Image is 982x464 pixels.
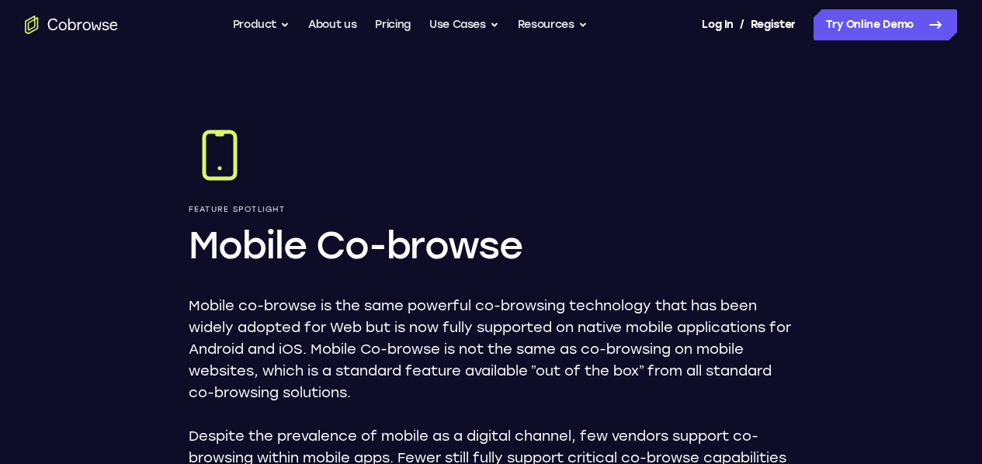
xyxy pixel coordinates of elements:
img: Mobile Co-browse [189,124,251,186]
a: About us [308,9,356,40]
a: Go to the home page [25,16,118,34]
a: Register [751,9,796,40]
a: Log In [702,9,733,40]
h1: Mobile Co-browse [189,220,794,270]
a: Try Online Demo [814,9,957,40]
button: Use Cases [429,9,499,40]
button: Product [233,9,290,40]
p: Feature Spotlight [189,205,794,214]
span: / [740,16,744,34]
a: Pricing [375,9,411,40]
button: Resources [518,9,588,40]
p: Mobile co-browse is the same powerful co-browsing technology that has been widely adopted for Web... [189,295,794,403]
